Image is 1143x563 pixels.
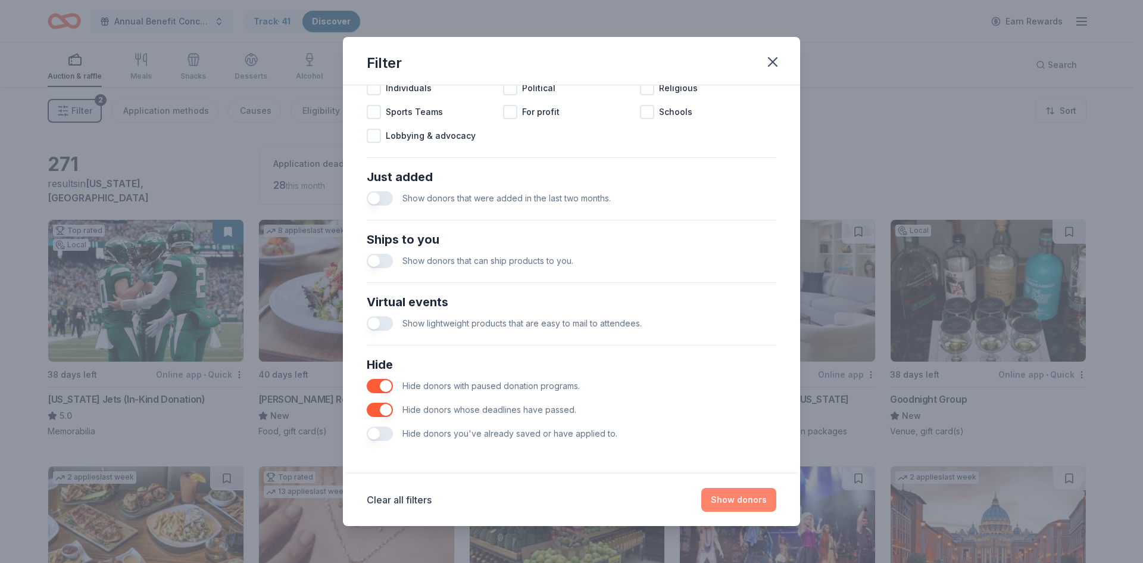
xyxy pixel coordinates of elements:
[367,293,776,312] div: Virtual events
[402,381,580,391] span: Hide donors with paused donation programs.
[386,81,432,95] span: Individuals
[701,488,776,512] button: Show donors
[367,167,776,186] div: Just added
[367,493,432,507] button: Clear all filters
[402,256,573,266] span: Show donors that can ship products to you.
[367,54,402,73] div: Filter
[659,81,698,95] span: Religious
[402,318,642,328] span: Show lightweight products that are easy to mail to attendees.
[522,81,555,95] span: Political
[367,355,776,374] div: Hide
[386,129,476,143] span: Lobbying & advocacy
[386,105,443,119] span: Sports Teams
[402,428,617,438] span: Hide donors you've already saved or have applied to.
[402,193,611,203] span: Show donors that were added in the last two months.
[367,230,776,249] div: Ships to you
[659,105,692,119] span: Schools
[402,405,576,415] span: Hide donors whose deadlines have passed.
[522,105,560,119] span: For profit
